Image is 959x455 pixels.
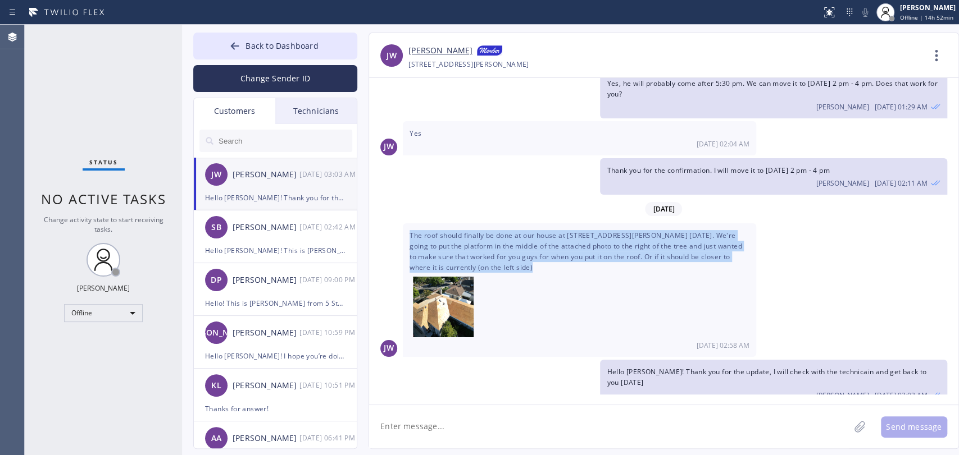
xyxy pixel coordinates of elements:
[233,327,299,339] div: [PERSON_NAME]
[600,360,947,407] div: 10/08/2025 9:03 AM
[233,379,299,392] div: [PERSON_NAME]
[299,273,358,286] div: 10/02/2025 9:00 AM
[205,350,346,362] div: Hello [PERSON_NAME]! I hope you’re doing well. I’m following up regarding the payment for the plu...
[299,168,358,181] div: 10/08/2025 9:03 AM
[193,65,357,92] button: Change Sender ID
[211,168,221,181] span: JW
[299,431,358,444] div: 09/29/2025 9:41 AM
[900,13,953,21] span: Offline | 14h 52min
[77,283,130,293] div: [PERSON_NAME]
[89,158,118,166] span: Status
[857,4,873,20] button: Mute
[211,221,221,234] span: SB
[816,178,869,188] span: [PERSON_NAME]
[408,44,472,58] a: [PERSON_NAME]
[233,432,299,445] div: [PERSON_NAME]
[217,130,352,152] input: Search
[233,221,299,234] div: [PERSON_NAME]
[645,202,682,216] span: [DATE]
[184,327,248,339] span: [PERSON_NAME]
[299,379,358,392] div: 09/29/2025 9:51 AM
[64,304,143,322] div: Offline
[816,390,869,400] span: [PERSON_NAME]
[211,379,221,392] span: KL
[299,326,358,339] div: 09/29/2025 9:59 AM
[697,341,749,350] span: [DATE] 02:58 AM
[403,223,756,357] div: 10/07/2025 9:58 AM
[875,178,928,188] span: [DATE] 02:11 AM
[408,58,529,71] div: [STREET_ADDRESS][PERSON_NAME]
[697,139,749,149] span: [DATE] 02:04 AM
[205,191,346,204] div: Hello [PERSON_NAME]! Thank you for the update, I will check with the technicain and get back to y...
[246,40,318,51] span: Back to Dashboard
[44,215,163,234] span: Change activity state to start receiving tasks.
[194,98,275,124] div: Customers
[607,367,926,387] span: Hello [PERSON_NAME]! Thank you for the update, I will check with the technicain and get back to y...
[875,390,928,400] span: [DATE] 03:03 AM
[193,33,357,59] button: Back to Dashboard
[600,71,947,118] div: 08/20/2025 9:29 AM
[410,128,421,138] span: Yes
[211,274,221,287] span: DP
[607,79,937,99] span: Yes, he will probably come after 5:30 pm. We can move it to [DATE] 2 pm - 4 pm. Does that work fo...
[211,432,221,445] span: AA
[387,49,396,62] span: JW
[205,244,346,257] div: Hello [PERSON_NAME]! This is [PERSON_NAME] from 5 Star Best Plumbing. Our technician Hoviik visit...
[875,102,928,112] span: [DATE] 01:29 AM
[205,402,346,415] div: Thanks for answer!
[600,158,947,195] div: 08/20/2025 9:11 AM
[900,3,956,12] div: [PERSON_NAME]
[205,297,346,310] div: Hello! This is [PERSON_NAME] from 5 Star Repair regarding the plumbing appointment. Our technicia...
[384,342,393,355] span: JW
[816,102,869,112] span: [PERSON_NAME]
[233,168,299,181] div: [PERSON_NAME]
[403,121,756,155] div: 08/20/2025 9:04 AM
[384,140,393,153] span: JW
[413,277,480,337] img: ME976ace5c273eb7e543d190ae32802caf
[299,220,358,233] div: 10/06/2025 9:42 AM
[233,274,299,287] div: [PERSON_NAME]
[607,166,829,175] span: Thank you for the confirmation. I will move it to [DATE] 2 pm - 4 pm
[881,416,947,438] button: Send message
[275,98,357,124] div: Technicians
[410,231,749,341] span: The roof should finally be done at our house at [STREET_ADDRESS][PERSON_NAME] [DATE]. We're going...
[41,190,166,208] span: No active tasks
